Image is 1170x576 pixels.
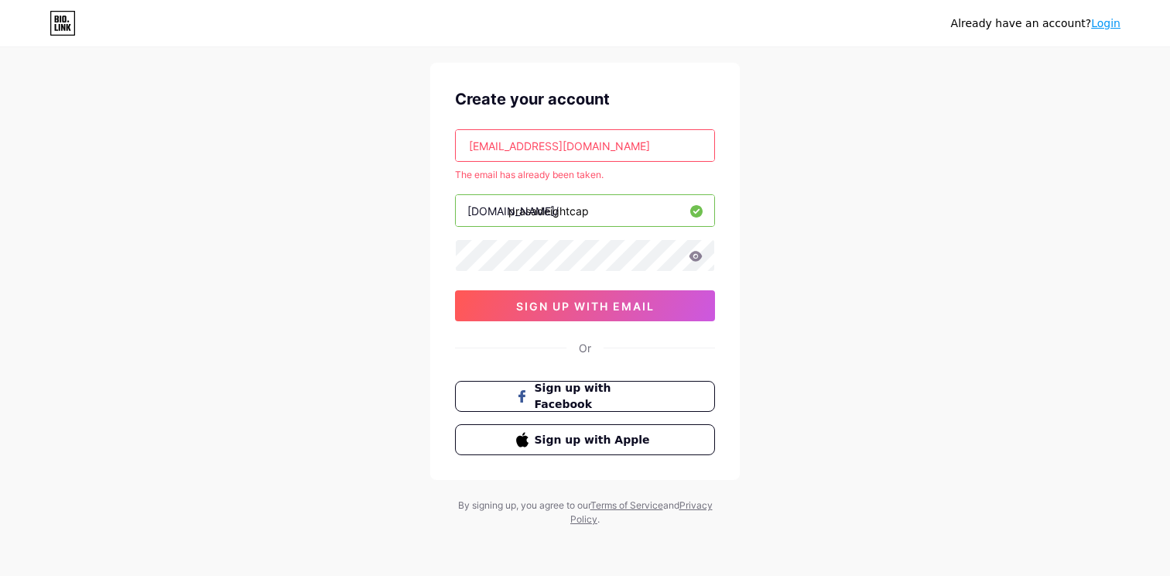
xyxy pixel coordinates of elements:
[455,290,715,321] button: sign up with email
[535,432,655,448] span: Sign up with Apple
[535,380,655,413] span: Sign up with Facebook
[590,499,663,511] a: Terms of Service
[467,203,559,219] div: [DOMAIN_NAME]/
[456,130,714,161] input: Email
[455,381,715,412] button: Sign up with Facebook
[453,499,717,526] div: By signing up, you agree to our and .
[1091,17,1120,29] a: Login
[455,424,715,455] button: Sign up with Apple
[516,300,655,313] span: sign up with email
[455,87,715,111] div: Create your account
[455,168,715,182] div: The email has already been taken.
[579,340,591,356] div: Or
[456,195,714,226] input: username
[951,15,1120,32] div: Already have an account?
